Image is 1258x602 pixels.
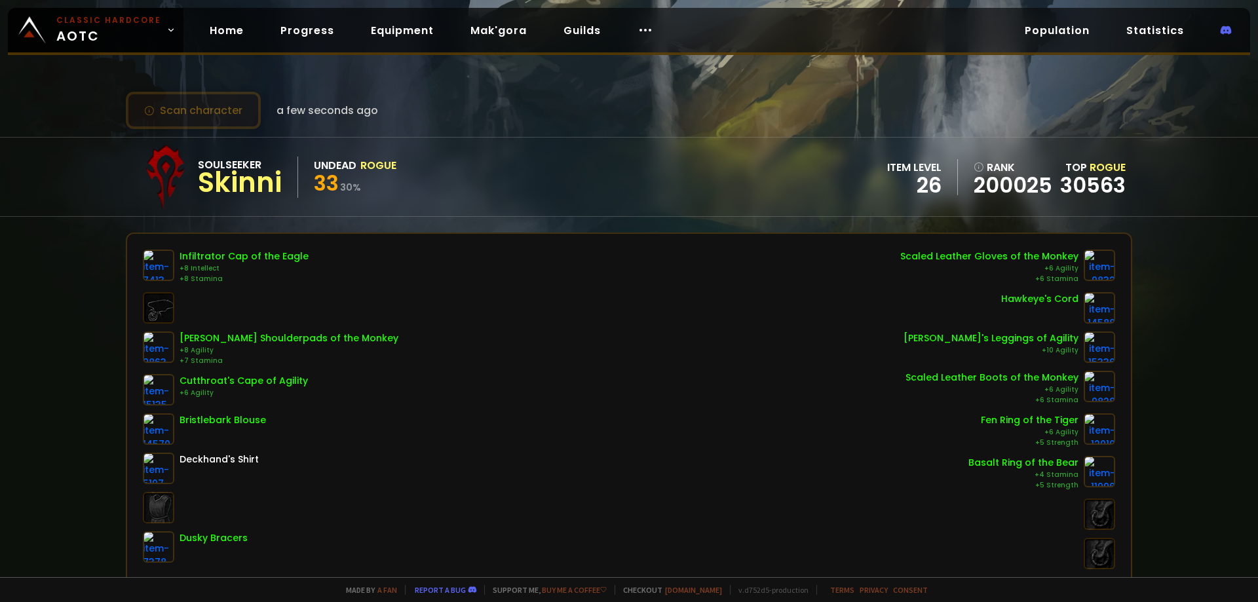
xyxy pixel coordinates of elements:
span: a few seconds ago [276,102,378,119]
div: +8 Agility [180,345,398,356]
a: Classic HardcoreAOTC [8,8,183,52]
div: Undead [314,157,356,174]
div: +4 Stamina [968,470,1078,480]
a: Report a bug [415,585,466,595]
div: Fen Ring of the Tiger [981,413,1078,427]
div: +6 Agility [981,427,1078,438]
div: Infiltrator Cap of the Eagle [180,250,309,263]
small: 30 % [340,181,361,194]
a: Progress [270,17,345,44]
div: +6 Stamina [900,274,1078,284]
span: 33 [314,168,339,198]
div: [PERSON_NAME] Shoulderpads of the Monkey [180,331,398,345]
div: Deckhand's Shirt [180,453,259,466]
span: Support me, [484,585,607,595]
div: Cutthroat's Cape of Agility [180,374,308,388]
img: item-5107 [143,453,174,484]
img: item-7413 [143,250,174,281]
img: item-9863 [143,331,174,363]
div: 26 [887,176,942,195]
span: v. d752d5 - production [730,585,809,595]
a: Equipment [360,17,444,44]
div: +6 Stamina [905,395,1078,405]
img: item-7378 [143,531,174,563]
div: Top [1060,159,1126,176]
div: +6 Agility [180,388,308,398]
span: AOTC [56,14,161,46]
div: [PERSON_NAME]'s Leggings of Agility [904,331,1078,345]
a: Guilds [553,17,611,44]
div: Scaled Leather Boots of the Monkey [905,371,1078,385]
div: Dusky Bracers [180,531,248,545]
div: Rogue [360,157,396,174]
a: 200025 [974,176,1052,195]
div: +8 Stamina [180,274,309,284]
div: rank [974,159,1052,176]
img: item-15135 [143,374,174,405]
a: a fan [377,585,397,595]
a: Consent [893,585,928,595]
a: Population [1014,17,1100,44]
div: +8 Intellect [180,263,309,274]
div: Soulseeker [198,157,282,173]
img: item-15336 [1084,331,1115,363]
a: Home [199,17,254,44]
button: Scan character [126,92,261,129]
div: +5 Strength [968,480,1078,491]
a: Terms [830,585,854,595]
div: +6 Agility [905,385,1078,395]
div: Basalt Ring of the Bear [968,456,1078,470]
div: +10 Agility [904,345,1078,356]
a: Buy me a coffee [542,585,607,595]
div: Bristlebark Blouse [180,413,266,427]
a: 30563 [1060,170,1126,200]
img: item-9832 [1084,250,1115,281]
a: Mak'gora [460,17,537,44]
img: item-14570 [143,413,174,445]
img: item-14588 [1084,292,1115,324]
div: Skinni [198,173,282,193]
span: Checkout [615,585,722,595]
a: [DOMAIN_NAME] [665,585,722,595]
small: Classic Hardcore [56,14,161,26]
div: item level [887,159,942,176]
a: Privacy [860,585,888,595]
a: Statistics [1116,17,1194,44]
span: Rogue [1090,160,1126,175]
div: +6 Agility [900,263,1078,274]
span: Made by [338,585,397,595]
div: +5 Strength [981,438,1078,448]
div: Hawkeye's Cord [1001,292,1078,306]
div: Scaled Leather Gloves of the Monkey [900,250,1078,263]
img: item-9828 [1084,371,1115,402]
div: +7 Stamina [180,356,398,366]
img: item-11996 [1084,456,1115,487]
img: item-12010 [1084,413,1115,445]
